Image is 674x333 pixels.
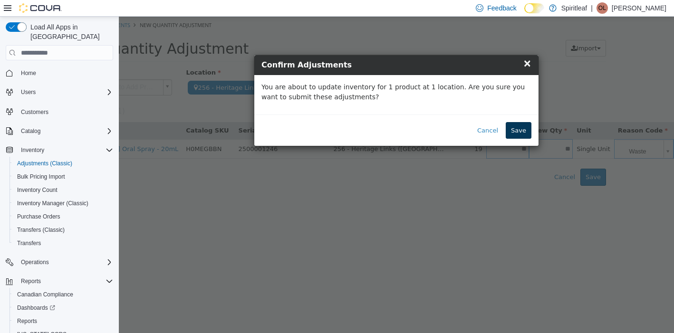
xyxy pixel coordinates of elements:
[10,237,117,250] button: Transfers
[21,277,41,285] span: Reports
[21,127,40,135] span: Catalog
[17,317,37,325] span: Reports
[17,67,40,79] a: Home
[17,125,44,137] button: Catalog
[10,157,117,170] button: Adjustments (Classic)
[2,66,117,80] button: Home
[10,314,117,328] button: Reports
[10,197,117,210] button: Inventory Manager (Classic)
[2,256,117,269] button: Operations
[598,2,606,14] span: OL
[10,223,117,237] button: Transfers (Classic)
[13,211,64,222] a: Purchase Orders
[17,276,45,287] button: Reports
[404,41,413,52] span: ×
[17,144,113,156] span: Inventory
[21,88,36,96] span: Users
[13,211,113,222] span: Purchase Orders
[353,105,385,123] button: Cancel
[13,198,113,209] span: Inventory Manager (Classic)
[17,213,60,220] span: Purchase Orders
[13,302,59,314] a: Dashboards
[10,301,117,314] a: Dashboards
[143,66,413,86] p: You are about to update inventory for 1 product at 1 location. Are you sure you want to submit th...
[13,315,41,327] a: Reports
[13,289,113,300] span: Canadian Compliance
[2,124,117,138] button: Catalog
[487,3,516,13] span: Feedback
[17,304,55,312] span: Dashboards
[21,146,44,154] span: Inventory
[27,22,113,41] span: Load All Apps in [GEOGRAPHIC_DATA]
[561,2,587,14] p: Spiritleaf
[119,17,674,333] iframe: To enrich screen reader interactions, please activate Accessibility in Grammarly extension settings
[10,288,117,301] button: Canadian Compliance
[17,226,65,234] span: Transfers (Classic)
[13,184,113,196] span: Inventory Count
[387,105,413,123] button: Save
[17,239,41,247] span: Transfers
[17,144,48,156] button: Inventory
[13,224,113,236] span: Transfers (Classic)
[21,69,36,77] span: Home
[13,158,76,169] a: Adjustments (Classic)
[17,160,72,167] span: Adjustments (Classic)
[13,289,77,300] a: Canadian Compliance
[524,3,544,13] input: Dark Mode
[17,125,113,137] span: Catalog
[13,171,113,182] span: Bulk Pricing Import
[17,186,58,194] span: Inventory Count
[13,171,69,182] a: Bulk Pricing Import
[21,258,49,266] span: Operations
[612,2,666,14] p: [PERSON_NAME]
[13,315,113,327] span: Reports
[143,43,413,54] h4: Confirm Adjustments
[10,210,117,223] button: Purchase Orders
[13,238,45,249] a: Transfers
[13,198,92,209] a: Inventory Manager (Classic)
[17,86,113,98] span: Users
[591,2,593,14] p: |
[10,170,117,183] button: Bulk Pricing Import
[17,86,39,98] button: Users
[13,184,61,196] a: Inventory Count
[17,257,113,268] span: Operations
[2,143,117,157] button: Inventory
[13,224,68,236] a: Transfers (Classic)
[2,275,117,288] button: Reports
[17,67,113,79] span: Home
[17,200,88,207] span: Inventory Manager (Classic)
[597,2,608,14] div: Olivia L
[21,108,48,116] span: Customers
[13,158,113,169] span: Adjustments (Classic)
[10,183,117,197] button: Inventory Count
[19,3,62,13] img: Cova
[13,238,113,249] span: Transfers
[17,173,65,181] span: Bulk Pricing Import
[2,105,117,118] button: Customers
[17,106,52,118] a: Customers
[13,302,113,314] span: Dashboards
[524,13,525,14] span: Dark Mode
[2,86,117,99] button: Users
[17,291,73,298] span: Canadian Compliance
[17,257,53,268] button: Operations
[17,276,113,287] span: Reports
[17,105,113,117] span: Customers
